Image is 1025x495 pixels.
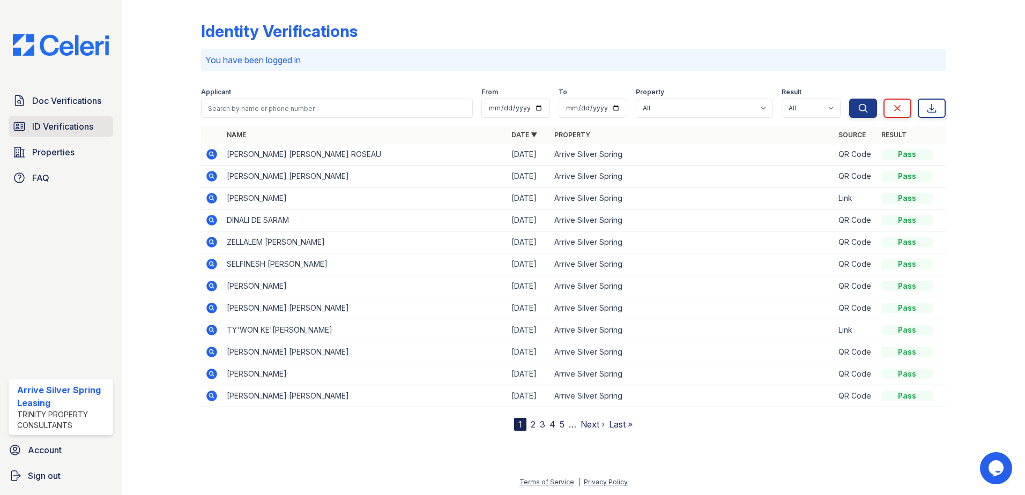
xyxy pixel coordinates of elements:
td: QR Code [834,253,877,275]
td: QR Code [834,341,877,363]
td: QR Code [834,297,877,319]
td: Arrive Silver Spring [550,275,835,297]
a: Source [838,131,866,139]
td: Arrive Silver Spring [550,144,835,166]
a: Properties [9,141,113,163]
div: Pass [881,391,933,401]
p: You have been logged in [205,54,941,66]
td: [DATE] [507,275,550,297]
a: Last » [609,419,633,430]
td: [PERSON_NAME] [222,363,507,385]
a: 2 [531,419,536,430]
div: Pass [881,303,933,313]
td: [DATE] [507,166,550,187]
a: Terms of Service [519,478,574,486]
td: Arrive Silver Spring [550,231,835,253]
div: Pass [881,149,933,160]
td: Link [834,187,877,209]
a: 4 [549,419,555,430]
td: [DATE] [507,187,550,209]
a: Privacy Policy [584,478,628,486]
td: Arrive Silver Spring [550,385,835,407]
td: Arrive Silver Spring [550,209,835,231]
input: Search by name or phone number [201,99,473,118]
a: Property [554,131,590,139]
div: Pass [881,325,933,335]
a: Next › [581,419,605,430]
span: Account [28,444,62,456]
a: 5 [560,419,565,430]
td: QR Code [834,231,877,253]
td: QR Code [834,144,877,166]
iframe: chat widget [980,452,1014,484]
a: Account [4,439,117,461]
td: [PERSON_NAME] [PERSON_NAME] [222,341,507,363]
label: From [481,88,498,96]
div: Pass [881,193,933,204]
a: Doc Verifications [9,90,113,111]
td: Arrive Silver Spring [550,253,835,275]
td: [DATE] [507,385,550,407]
td: Link [834,319,877,341]
div: Pass [881,369,933,379]
td: [PERSON_NAME] [PERSON_NAME] [222,385,507,407]
a: Result [881,131,907,139]
td: Arrive Silver Spring [550,297,835,319]
td: [PERSON_NAME] [222,187,507,209]
td: QR Code [834,275,877,297]
td: [PERSON_NAME] [PERSON_NAME] [222,166,507,187]
td: DINALI DE SARAM [222,209,507,231]
td: QR Code [834,363,877,385]
div: Pass [881,259,933,269]
td: QR Code [834,209,877,231]
a: Date ▼ [511,131,537,139]
td: Arrive Silver Spring [550,341,835,363]
img: CE_Logo_Blue-a8612792a0a2168367f1c8372b55b34899dd931a85d93a1a3d3e32e68fde9ad4.png [4,34,117,56]
a: FAQ [9,167,113,189]
td: [DATE] [507,253,550,275]
label: Applicant [201,88,231,96]
td: QR Code [834,166,877,187]
td: Arrive Silver Spring [550,187,835,209]
div: Pass [881,281,933,291]
span: Sign out [28,469,61,482]
div: Pass [881,171,933,182]
span: Doc Verifications [32,94,101,107]
a: Sign out [4,465,117,486]
td: Arrive Silver Spring [550,166,835,187]
span: … [569,418,576,431]
label: To [559,88,567,96]
span: Properties [32,146,75,159]
td: [DATE] [507,144,550,166]
td: QR Code [834,385,877,407]
span: FAQ [32,171,49,184]
td: [PERSON_NAME] [PERSON_NAME] [222,297,507,319]
td: [DATE] [507,297,550,319]
td: TY'WON KE'[PERSON_NAME] [222,319,507,341]
td: SELFINESH [PERSON_NAME] [222,253,507,275]
td: [DATE] [507,209,550,231]
label: Property [636,88,664,96]
div: Identity Verifications [201,21,358,41]
td: [DATE] [507,363,550,385]
div: | [578,478,580,486]
td: [DATE] [507,341,550,363]
div: Trinity Property Consultants [17,409,109,431]
div: Arrive Silver Spring Leasing [17,384,109,409]
a: Name [227,131,246,139]
div: Pass [881,237,933,247]
div: Pass [881,215,933,226]
td: [PERSON_NAME] [222,275,507,297]
td: [PERSON_NAME] [PERSON_NAME] ROSEAU [222,144,507,166]
label: Result [782,88,801,96]
div: 1 [514,418,526,431]
a: 3 [540,419,545,430]
td: Arrive Silver Spring [550,319,835,341]
td: [DATE] [507,319,550,341]
td: [DATE] [507,231,550,253]
div: Pass [881,347,933,357]
span: ID Verifications [32,120,93,133]
td: Arrive Silver Spring [550,363,835,385]
a: ID Verifications [9,116,113,137]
